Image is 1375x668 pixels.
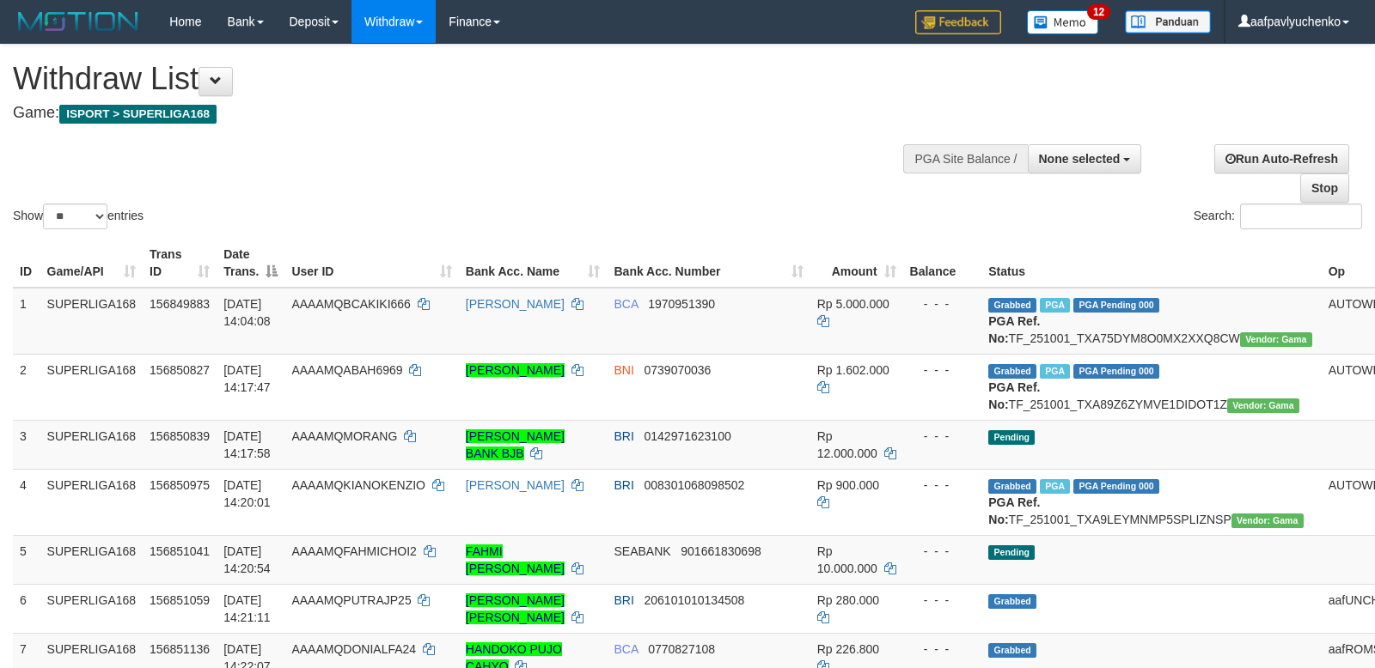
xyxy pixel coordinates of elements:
th: Game/API: activate to sort column ascending [40,239,144,288]
th: Status [981,239,1321,288]
span: Grabbed [988,298,1036,313]
span: [DATE] 14:17:47 [223,363,271,394]
span: Copy 008301068098502 to clipboard [645,478,745,492]
span: Marked by aafsoycanthlai [1040,298,1070,313]
div: - - - [910,361,975,379]
span: Copy 0142971623100 to clipboard [645,429,731,443]
span: AAAAMQDONIALFA24 [291,642,416,656]
span: PGA Pending [1073,364,1159,379]
td: TF_251001_TXA75DYM8O0MX2XXQ8CW [981,288,1321,355]
span: AAAAMQBCAKIKI666 [291,297,411,311]
td: 1 [13,288,40,355]
span: BCA [614,297,638,311]
span: BRI [614,593,633,607]
span: BRI [614,429,633,443]
span: Copy 901661830698 to clipboard [681,544,761,558]
span: BCA [614,642,638,656]
span: [DATE] 14:04:08 [223,297,271,328]
a: FAHMI [PERSON_NAME] [466,544,565,575]
span: Copy 0770827108 to clipboard [648,642,715,656]
div: - - - [910,543,975,560]
span: SEABANK [614,544,670,558]
span: 156850827 [150,363,210,377]
span: 156850839 [150,429,210,443]
span: Copy 1970951390 to clipboard [648,297,715,311]
th: User ID: activate to sort column ascending [284,239,458,288]
div: PGA Site Balance / [903,144,1027,173]
a: Stop [1300,173,1349,203]
div: - - - [910,428,975,445]
label: Search: [1194,203,1362,229]
span: Grabbed [988,364,1036,379]
button: None selected [1028,144,1142,173]
span: Vendor URL: https://trx31.1velocity.biz [1231,513,1304,528]
a: Run Auto-Refresh [1214,144,1349,173]
td: SUPERLIGA168 [40,535,144,584]
div: - - - [910,477,975,494]
span: Copy 206101010134508 to clipboard [645,593,745,607]
th: Balance [903,239,982,288]
td: SUPERLIGA168 [40,354,144,420]
b: PGA Ref. No: [988,495,1040,526]
span: 156850975 [150,478,210,492]
span: Copy 0739070036 to clipboard [645,363,712,377]
span: [DATE] 14:20:01 [223,478,271,509]
span: BRI [614,478,633,492]
a: [PERSON_NAME] [466,363,565,377]
span: Pending [988,430,1035,445]
td: 3 [13,420,40,469]
span: BNI [614,363,633,377]
td: SUPERLIGA168 [40,469,144,535]
td: SUPERLIGA168 [40,288,144,355]
span: [DATE] 14:21:11 [223,593,271,624]
span: [DATE] 14:17:58 [223,429,271,460]
a: [PERSON_NAME] [466,478,565,492]
td: 6 [13,584,40,633]
h1: Withdraw List [13,62,900,96]
span: Rp 5.000.000 [817,297,889,311]
span: AAAAMQMORANG [291,429,397,443]
span: 156851041 [150,544,210,558]
span: PGA Pending [1073,298,1159,313]
td: TF_251001_TXA9LEYMNMP5SPLIZNSP [981,469,1321,535]
span: Rp 280.000 [817,593,879,607]
th: Date Trans.: activate to sort column descending [217,239,284,288]
span: Rp 226.800 [817,642,879,656]
div: - - - [910,641,975,658]
span: PGA Pending [1073,479,1159,494]
img: Feedback.jpg [915,10,1001,34]
label: Show entries [13,203,144,229]
td: 2 [13,354,40,420]
td: SUPERLIGA168 [40,584,144,633]
h4: Game: [13,105,900,122]
span: 156851059 [150,593,210,607]
span: 156851136 [150,642,210,656]
span: Rp 1.602.000 [817,363,889,377]
select: Showentries [43,203,107,229]
span: AAAAMQFAHMICHOI2 [291,544,416,558]
td: TF_251001_TXA89Z6ZYMVE1DIDOT1Z [981,354,1321,420]
td: SUPERLIGA168 [40,420,144,469]
span: Marked by aafsengchandara [1040,479,1070,494]
span: Grabbed [988,479,1036,494]
b: PGA Ref. No: [988,314,1040,345]
span: ISPORT > SUPERLIGA168 [59,105,217,124]
img: MOTION_logo.png [13,9,144,34]
div: - - - [910,592,975,609]
a: [PERSON_NAME] [PERSON_NAME] [466,593,565,624]
span: None selected [1039,152,1121,166]
input: Search: [1240,203,1362,229]
span: Pending [988,545,1035,560]
span: 156849883 [150,297,210,311]
th: Bank Acc. Name: activate to sort column ascending [459,239,608,288]
span: Vendor URL: https://trx31.1velocity.biz [1227,398,1299,413]
span: Grabbed [988,594,1036,609]
span: Rp 10.000.000 [817,544,877,575]
span: Marked by aafchhiseyha [1040,364,1070,379]
span: Rp 12.000.000 [817,429,877,460]
a: [PERSON_NAME] [466,297,565,311]
span: Vendor URL: https://trx31.1velocity.biz [1240,332,1312,347]
td: 5 [13,535,40,584]
span: AAAAMQABAH6969 [291,363,402,377]
th: Trans ID: activate to sort column ascending [143,239,217,288]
